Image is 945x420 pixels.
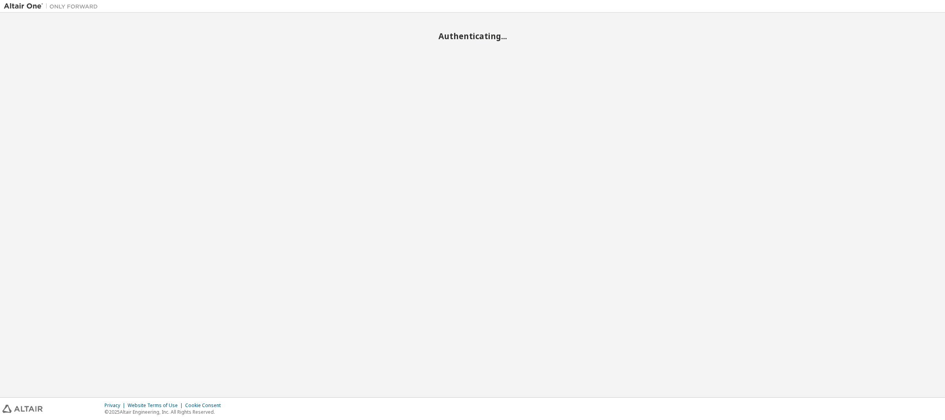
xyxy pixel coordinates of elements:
p: © 2025 Altair Engineering, Inc. All Rights Reserved. [105,409,225,415]
div: Cookie Consent [185,402,225,409]
div: Privacy [105,402,128,409]
img: altair_logo.svg [2,405,43,413]
div: Website Terms of Use [128,402,185,409]
h2: Authenticating... [4,31,941,41]
img: Altair One [4,2,102,10]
